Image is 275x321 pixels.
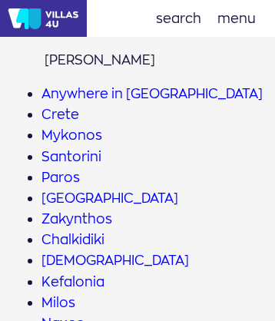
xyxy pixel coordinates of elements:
[41,231,104,247] a: Chalkidiki
[41,294,75,310] a: Milos
[45,49,155,70] span: [PERSON_NAME]
[156,10,201,26] span: search
[41,169,80,185] a: Paros
[41,127,102,143] a: Mykonos
[41,106,79,122] a: Crete
[41,252,189,268] a: [DEMOGRAPHIC_DATA]
[11,37,182,83] button: [PERSON_NAME]
[217,10,256,26] span: menu
[41,148,101,164] a: Santorini
[41,85,263,101] a: Anywhere in [GEOGRAPHIC_DATA]
[41,210,112,227] a: Zakynthos
[41,190,178,206] a: [GEOGRAPHIC_DATA]
[41,273,104,290] a: Kefalonia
